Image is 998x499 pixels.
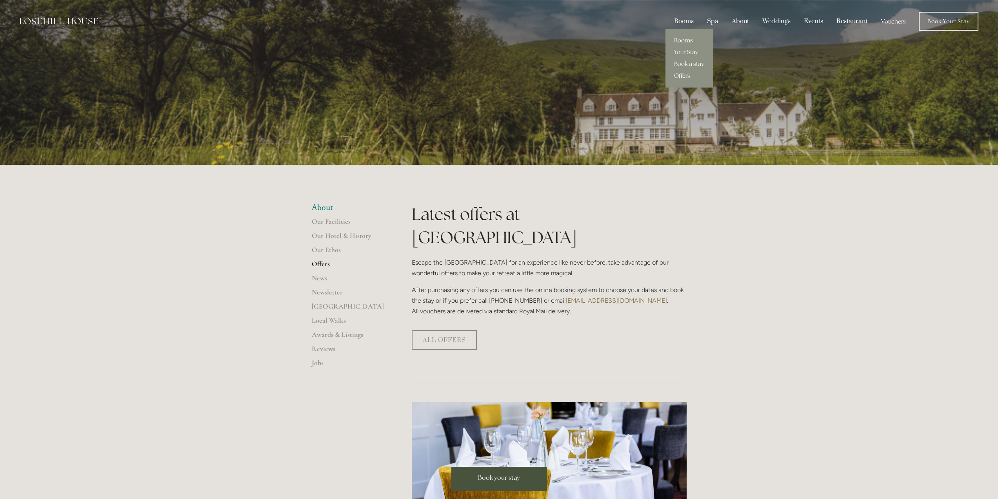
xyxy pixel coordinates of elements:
[831,14,874,29] div: Restaurant
[665,58,713,70] a: Book a stay
[451,467,547,491] a: Book your stay
[665,46,713,58] a: Your Stay
[726,14,755,29] div: About
[665,35,713,46] a: Rooms
[756,14,796,29] div: Weddings
[312,302,387,316] a: [GEOGRAPHIC_DATA]
[412,203,687,249] h1: Latest offers at [GEOGRAPHIC_DATA]
[798,14,829,29] div: Events
[312,260,387,274] a: Offers
[412,285,687,317] p: After purchasing any offers you can use the online booking system to choose your dates and book t...
[312,231,387,245] a: Our Hotel & History
[312,245,387,260] a: Our Ethos
[312,217,387,231] a: Our Facilities
[412,257,687,278] p: Escape the [GEOGRAPHIC_DATA] for an experience like never before, take advantage of our wonderful...
[312,288,387,302] a: Newsletter
[919,12,978,31] a: Book Your Stay
[312,344,387,358] a: Reviews
[312,358,387,373] a: Jobs
[312,330,387,344] a: Awards & Listings
[478,473,520,482] span: Book your stay
[412,330,477,350] a: ALL OFFERS
[312,274,387,288] a: News
[668,14,700,29] div: Rooms
[665,70,713,82] a: Offers
[701,14,724,29] div: Spa
[565,297,667,304] a: [EMAIL_ADDRESS][DOMAIN_NAME]
[20,18,98,24] img: Losehill House
[312,316,387,330] a: Local Walks
[875,14,912,29] a: Vouchers
[312,203,387,213] li: About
